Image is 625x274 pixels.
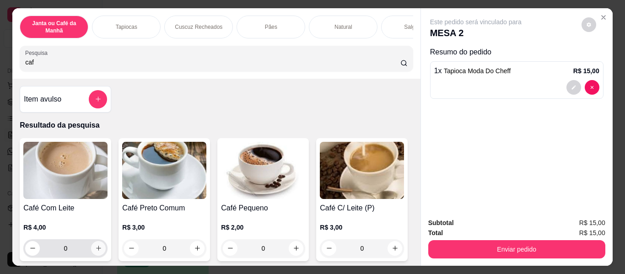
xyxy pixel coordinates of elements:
[388,241,402,256] button: increase-product-quantity
[430,47,603,58] p: Resumo do pedido
[289,241,303,256] button: increase-product-quantity
[190,241,205,256] button: increase-product-quantity
[430,27,522,39] p: MESA 2
[122,203,206,214] h4: Café Preto Comum
[320,223,404,232] p: R$ 3,00
[20,120,413,131] p: Resultado da pesquisa
[25,58,400,67] input: Pesquisa
[322,241,336,256] button: decrease-product-quantity
[124,241,139,256] button: decrease-product-quantity
[221,142,305,199] img: product-image
[27,20,81,34] p: Janta ou Café da Manhã
[404,23,427,31] p: Salgados
[582,17,596,32] button: decrease-product-quantity
[596,10,611,25] button: Close
[23,203,108,214] h4: Café Com Leite
[25,241,40,256] button: decrease-product-quantity
[23,142,108,199] img: product-image
[566,80,581,95] button: decrease-product-quantity
[428,240,605,258] button: Enviar pedido
[23,223,108,232] p: R$ 4,00
[221,203,305,214] h4: Café Pequeno
[24,94,61,105] h4: Item avulso
[428,229,443,236] strong: Total
[91,241,106,256] button: increase-product-quantity
[430,17,522,27] p: Este pedido será vinculado para
[122,223,206,232] p: R$ 3,00
[223,241,237,256] button: decrease-product-quantity
[573,66,599,75] p: R$ 15,00
[175,23,222,31] p: Cuscuz Recheados
[585,80,599,95] button: decrease-product-quantity
[265,23,277,31] p: Pães
[89,90,107,108] button: add-separate-item
[444,67,511,75] span: Tapioca Moda Do Cheff
[334,23,352,31] p: Natural
[122,142,206,199] img: product-image
[221,223,305,232] p: R$ 2,00
[434,65,511,76] p: 1 x
[320,142,404,199] img: product-image
[579,228,605,238] span: R$ 15,00
[428,219,454,226] strong: Subtotal
[116,23,137,31] p: Tapiocas
[579,218,605,228] span: R$ 15,00
[320,203,404,214] h4: Café C/ Leite (P)
[25,49,51,57] label: Pesquisa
